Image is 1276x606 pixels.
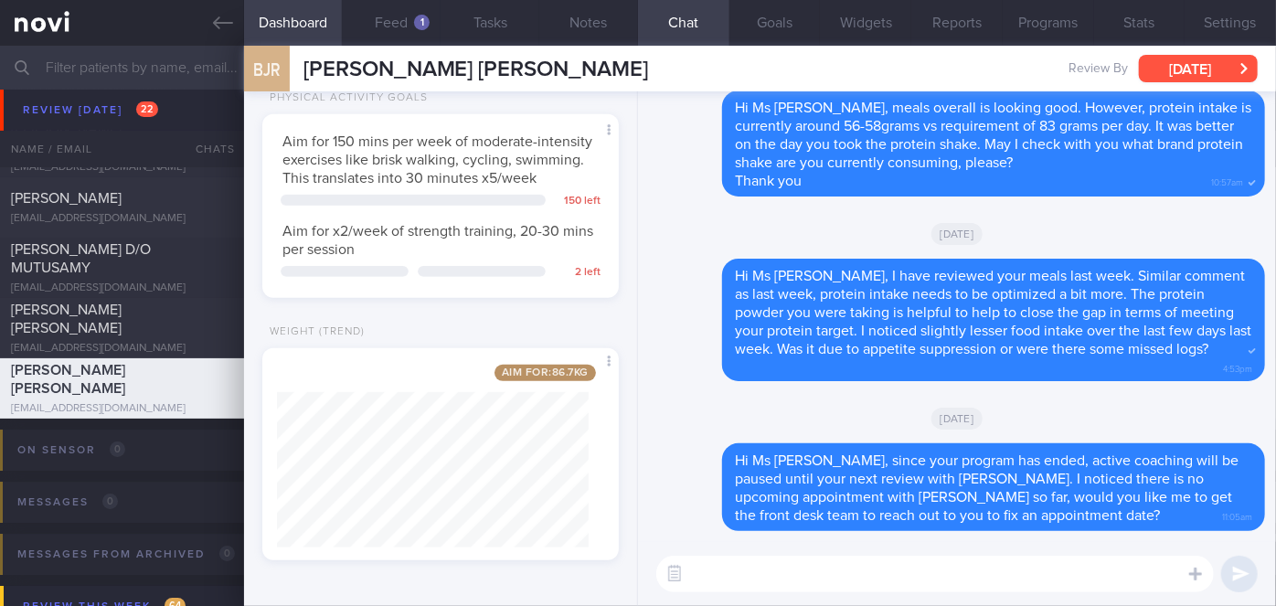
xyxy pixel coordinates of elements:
span: [PERSON_NAME] [PERSON_NAME] [11,363,125,396]
div: Weight (Trend) [262,325,365,339]
div: 2 left [555,266,601,280]
span: 4:53pm [1223,358,1252,376]
span: [PERSON_NAME] [PERSON_NAME] [11,303,122,335]
span: [PERSON_NAME] [PERSON_NAME] [11,122,122,154]
div: Messages [13,490,122,515]
div: BJR [239,35,294,105]
span: [PERSON_NAME] [11,191,122,206]
span: 0 [219,546,235,561]
div: Physical Activity Goals [262,91,428,105]
span: Hi Ms [PERSON_NAME], since your program has ended, active coaching will be paused until your next... [735,453,1239,523]
span: Hi Ms [PERSON_NAME], I have reviewed your meals last week. Similar comment as last week, protein ... [735,269,1251,356]
div: [EMAIL_ADDRESS][DOMAIN_NAME] [11,161,233,175]
div: On sensor [13,438,130,462]
div: Messages from Archived [13,542,239,567]
span: 11:05am [1222,506,1252,524]
span: [DATE] [931,223,984,245]
span: Aim for: 86.7 kg [494,365,596,381]
span: 0 [102,494,118,509]
div: 150 left [555,195,601,208]
span: Review By [1069,61,1128,78]
button: [DATE] [1139,55,1258,82]
span: [DATE] [931,408,984,430]
span: Hi Ms [PERSON_NAME], meals overall is looking good. However, protein intake is currently around 5... [735,101,1251,170]
span: [PERSON_NAME] [PERSON_NAME] [303,58,649,80]
span: Aim for 150 mins per week of moderate-intensity exercises like brisk walking, cycling, swimming. ... [282,134,592,186]
span: Aim for x2/week of strength training, 20-30 mins per session [282,224,593,257]
div: [PERSON_NAME][EMAIL_ADDRESS][DOMAIN_NAME] [11,85,233,112]
span: Thank you [735,174,802,188]
span: 0 [110,441,125,457]
div: [EMAIL_ADDRESS][DOMAIN_NAME] [11,212,233,226]
div: [EMAIL_ADDRESS][DOMAIN_NAME] [11,402,233,416]
div: [EMAIL_ADDRESS][DOMAIN_NAME] [11,282,233,295]
div: 1 [414,15,430,30]
span: 10:57am [1211,172,1243,189]
div: [EMAIL_ADDRESS][DOMAIN_NAME] [11,342,233,356]
span: [PERSON_NAME] D/O MUTUSAMY [11,242,151,275]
